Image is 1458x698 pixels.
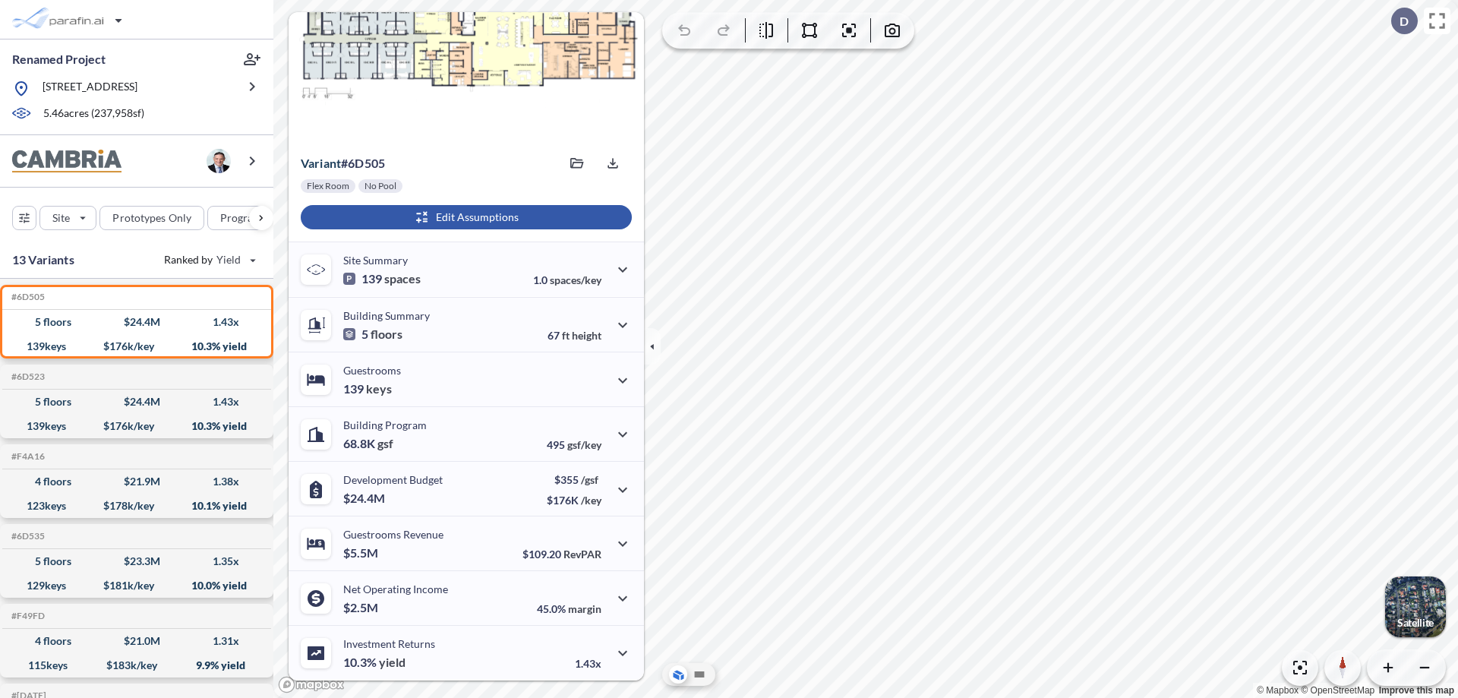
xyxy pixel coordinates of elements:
[343,309,430,322] p: Building Summary
[8,531,45,542] h5: Click to copy the code
[550,273,601,286] span: spaces/key
[112,210,191,226] p: Prototypes Only
[216,252,241,267] span: Yield
[307,180,349,192] p: Flex Room
[343,364,401,377] p: Guestrooms
[581,473,598,486] span: /gsf
[278,676,345,693] a: Mapbox homepage
[43,106,144,122] p: 5.46 acres ( 237,958 sf)
[384,271,421,286] span: spaces
[343,491,387,506] p: $24.4M
[572,329,601,342] span: height
[207,206,289,230] button: Program
[562,329,570,342] span: ft
[301,156,385,171] p: # 6d505
[343,600,380,615] p: $2.5M
[581,494,601,507] span: /key
[522,548,601,561] p: $109.20
[39,206,96,230] button: Site
[343,381,392,396] p: 139
[8,451,45,462] h5: Click to copy the code
[220,210,263,226] p: Program
[343,583,448,595] p: Net Operating Income
[1385,576,1446,637] img: Switcher Image
[8,292,45,302] h5: Click to copy the code
[1385,576,1446,637] button: Switcher ImageSatellite
[575,657,601,670] p: 1.43x
[533,273,601,286] p: 1.0
[563,548,601,561] span: RevPAR
[1379,685,1454,696] a: Improve this map
[366,381,392,396] span: keys
[343,436,393,451] p: 68.8K
[12,51,106,68] p: Renamed Project
[567,438,601,451] span: gsf/key
[12,150,121,173] img: BrandImage
[379,655,406,670] span: yield
[547,473,601,486] p: $355
[43,79,137,98] p: [STREET_ADDRESS]
[343,545,380,561] p: $5.5M
[12,251,74,269] p: 13 Variants
[1257,685,1299,696] a: Mapbox
[301,156,341,170] span: Variant
[52,210,70,226] p: Site
[343,418,427,431] p: Building Program
[152,248,266,272] button: Ranked by Yield
[343,655,406,670] p: 10.3%
[1301,685,1374,696] a: OpenStreetMap
[343,327,402,342] p: 5
[1400,14,1409,28] p: D
[568,602,601,615] span: margin
[537,602,601,615] p: 45.0%
[8,371,45,382] h5: Click to copy the code
[1397,617,1434,629] p: Satellite
[377,436,393,451] span: gsf
[343,637,435,650] p: Investment Returns
[364,180,396,192] p: No Pool
[343,473,443,486] p: Development Budget
[8,611,45,621] h5: Click to copy the code
[99,206,204,230] button: Prototypes Only
[343,254,408,267] p: Site Summary
[343,528,443,541] p: Guestrooms Revenue
[343,271,421,286] p: 139
[301,205,632,229] button: Edit Assumptions
[547,494,601,507] p: $176K
[690,665,708,684] button: Site Plan
[207,149,231,173] img: user logo
[547,438,601,451] p: 495
[371,327,402,342] span: floors
[548,329,601,342] p: 67
[669,665,687,684] button: Aerial View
